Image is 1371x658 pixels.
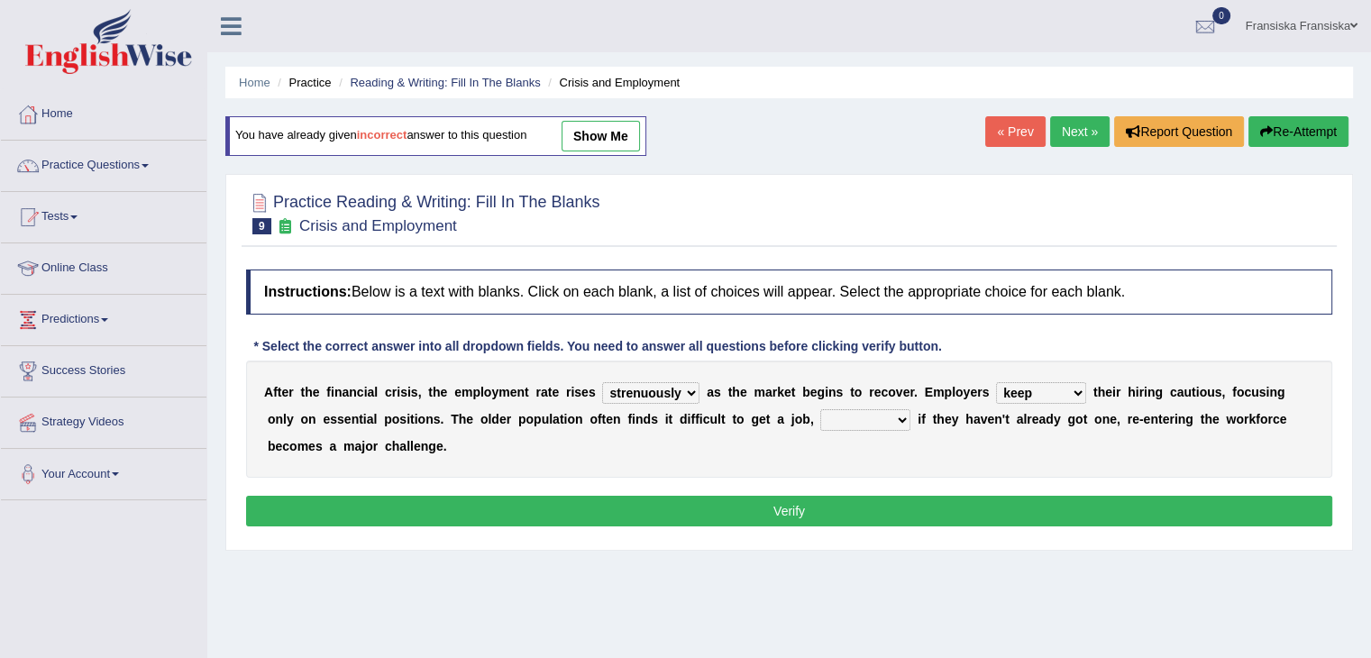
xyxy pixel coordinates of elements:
[1277,385,1285,399] b: g
[1232,385,1237,399] b: f
[225,116,646,156] div: You have already given answer to this question
[973,412,981,426] b: a
[1248,116,1348,147] button: Re-Attempt
[728,385,733,399] b: t
[721,412,726,426] b: t
[1259,385,1266,399] b: s
[428,439,436,453] b: g
[392,412,400,426] b: o
[342,385,349,399] b: a
[751,412,759,426] b: g
[1169,412,1174,426] b: r
[411,385,418,399] b: s
[627,412,632,426] b: f
[1098,385,1106,399] b: h
[1,398,206,443] a: Strategy Videos
[777,412,784,426] b: a
[451,412,459,426] b: T
[278,385,282,399] b: t
[888,385,896,399] b: o
[795,412,803,426] b: o
[440,412,443,426] b: .
[1,89,206,134] a: Home
[1,346,206,391] a: Success Stories
[933,412,937,426] b: t
[977,385,982,399] b: r
[407,439,410,453] b: l
[1162,412,1169,426] b: e
[680,412,688,426] b: d
[566,385,571,399] b: r
[326,385,331,399] b: f
[273,74,331,91] li: Practice
[952,412,959,426] b: y
[459,412,467,426] b: h
[1267,412,1272,426] b: r
[1112,385,1116,399] b: i
[363,412,367,426] b: i
[1192,385,1196,399] b: t
[418,385,422,399] b: ,
[1260,412,1268,426] b: o
[643,412,651,426] b: d
[407,385,411,399] b: i
[518,412,526,426] b: p
[418,412,426,426] b: o
[525,385,529,399] b: t
[399,439,407,453] b: a
[985,116,1045,147] a: « Prev
[1184,385,1192,399] b: u
[1046,412,1054,426] b: d
[1050,116,1110,147] a: Next »
[385,385,392,399] b: c
[415,412,418,426] b: i
[1136,385,1139,399] b: i
[1178,412,1186,426] b: n
[703,412,710,426] b: c
[651,412,658,426] b: s
[1093,385,1098,399] b: t
[695,412,699,426] b: f
[344,412,352,426] b: e
[367,412,374,426] b: a
[754,385,764,399] b: m
[553,412,560,426] b: a
[343,439,354,453] b: m
[289,439,297,453] b: o
[466,412,473,426] b: e
[384,412,392,426] b: p
[288,385,293,399] b: r
[810,385,818,399] b: e
[246,189,600,234] h2: Practice Reading & Writing: Fill In The Blanks
[544,74,680,91] li: Crisis and Employment
[268,412,276,426] b: o
[392,439,400,453] b: h
[874,385,882,399] b: e
[491,412,499,426] b: d
[264,385,273,399] b: A
[699,412,703,426] b: i
[1215,385,1222,399] b: s
[436,439,443,453] b: e
[428,385,433,399] b: t
[330,412,337,426] b: s
[765,385,772,399] b: a
[440,385,447,399] b: e
[690,412,695,426] b: f
[575,412,583,426] b: n
[300,412,308,426] b: o
[350,76,540,89] a: Reading & Writing: Fill In The Blanks
[987,412,994,426] b: e
[1110,412,1117,426] b: e
[709,412,717,426] b: u
[1117,412,1120,426] b: ,
[759,412,766,426] b: e
[337,412,344,426] b: s
[1083,412,1087,426] b: t
[1248,412,1256,426] b: k
[925,385,933,399] b: E
[299,217,457,234] small: Crisis and Employment
[994,412,1002,426] b: n
[772,385,777,399] b: r
[283,412,287,426] b: l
